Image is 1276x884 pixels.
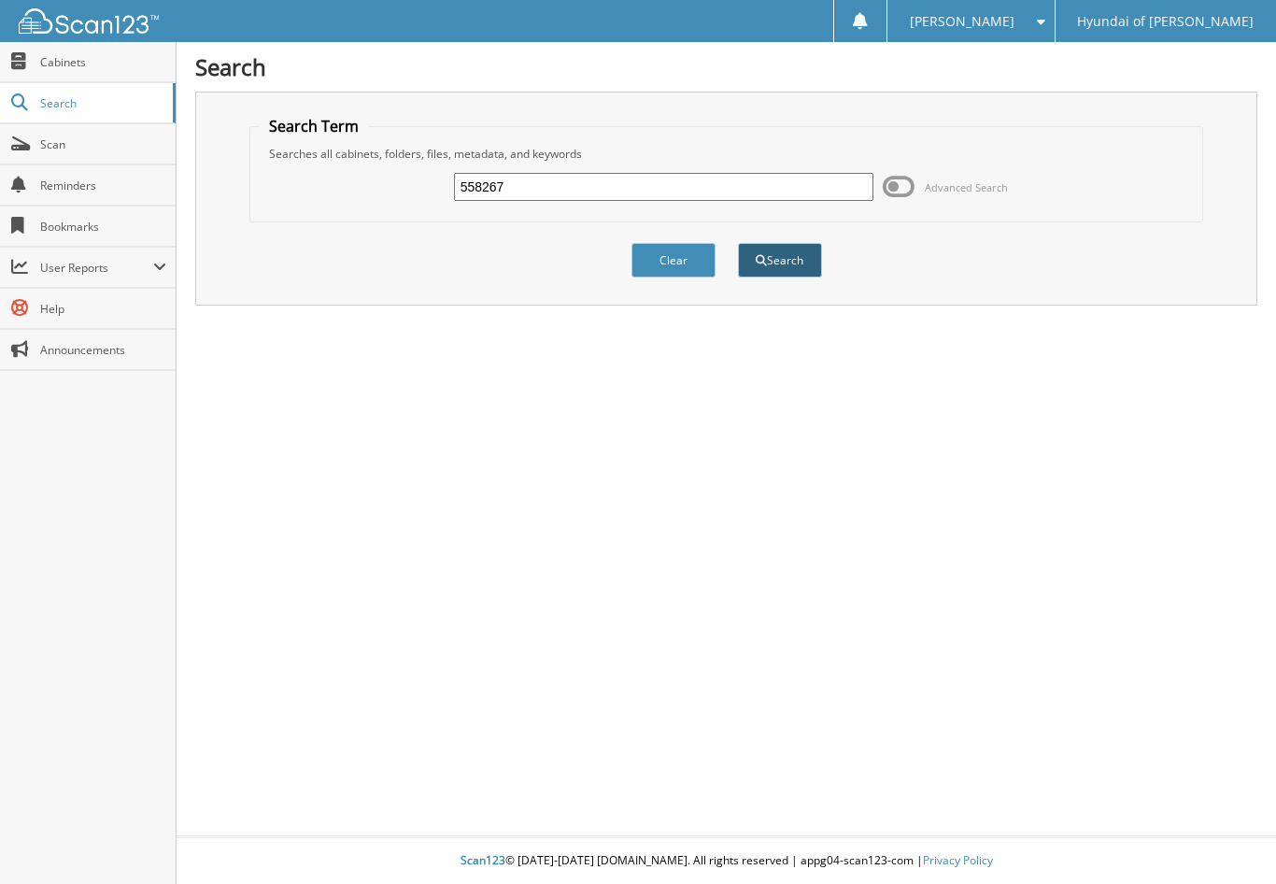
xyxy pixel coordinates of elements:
span: Hyundai of [PERSON_NAME] [1077,16,1254,27]
span: Cabinets [40,54,166,70]
span: [PERSON_NAME] [910,16,1014,27]
span: Advanced Search [925,180,1008,194]
button: Search [738,243,822,278]
span: Scan123 [461,852,505,868]
h1: Search [195,51,1257,82]
span: Announcements [40,342,166,358]
iframe: Chat Widget [1183,794,1276,884]
span: Search [40,95,163,111]
button: Clear [631,243,716,278]
span: Help [40,301,166,317]
span: Reminders [40,178,166,193]
span: Scan [40,136,166,152]
a: Privacy Policy [923,852,993,868]
div: © [DATE]-[DATE] [DOMAIN_NAME]. All rights reserved | appg04-scan123-com | [177,838,1276,884]
span: User Reports [40,260,153,276]
div: Searches all cabinets, folders, files, metadata, and keywords [260,146,1193,162]
span: Bookmarks [40,219,166,235]
img: scan123-logo-white.svg [19,8,159,34]
legend: Search Term [260,116,368,136]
